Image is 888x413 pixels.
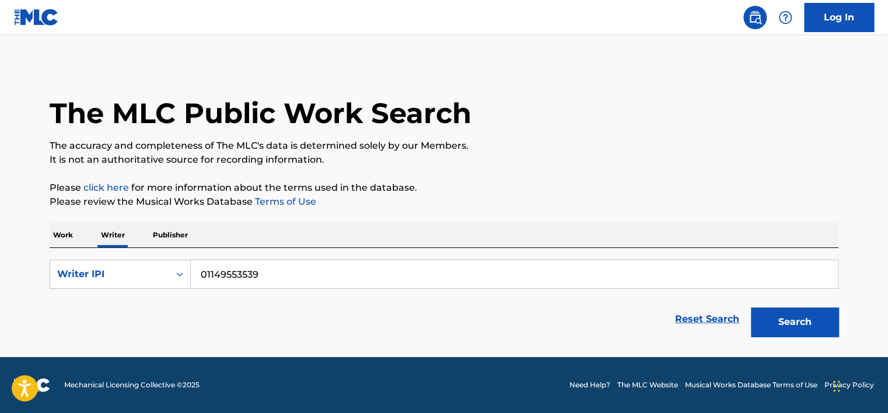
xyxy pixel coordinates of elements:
a: Reset Search [669,306,745,332]
p: It is not an authoritative source for recording information. [50,153,838,167]
h1: The MLC Public Work Search [50,96,471,131]
a: The MLC Website [617,380,678,390]
a: click here [83,182,129,193]
p: The accuracy and completeness of The MLC's data is determined solely by our Members. [50,139,838,153]
div: Drag [833,369,840,404]
a: Log In [804,3,874,32]
img: help [778,10,792,24]
p: Work [50,223,76,247]
img: logo [14,378,50,392]
div: Help [774,6,797,29]
img: search [748,10,762,24]
a: Privacy Policy [824,380,874,390]
p: Writer [97,223,128,247]
a: Need Help? [569,380,610,390]
iframe: Chat Widget [830,357,888,413]
p: Please review the Musical Works Database [50,195,838,209]
a: Public Search [743,6,767,29]
div: Writer IPI [57,267,162,281]
span: Mechanical Licensing Collective © 2025 [64,380,200,390]
a: Terms of Use [253,196,316,207]
button: Search [751,307,838,337]
img: MLC Logo [14,9,59,26]
form: Search Form [50,260,838,342]
p: Please for more information about the terms used in the database. [50,181,838,195]
a: Musical Works Database Terms of Use [685,380,817,390]
p: Publisher [149,223,191,247]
